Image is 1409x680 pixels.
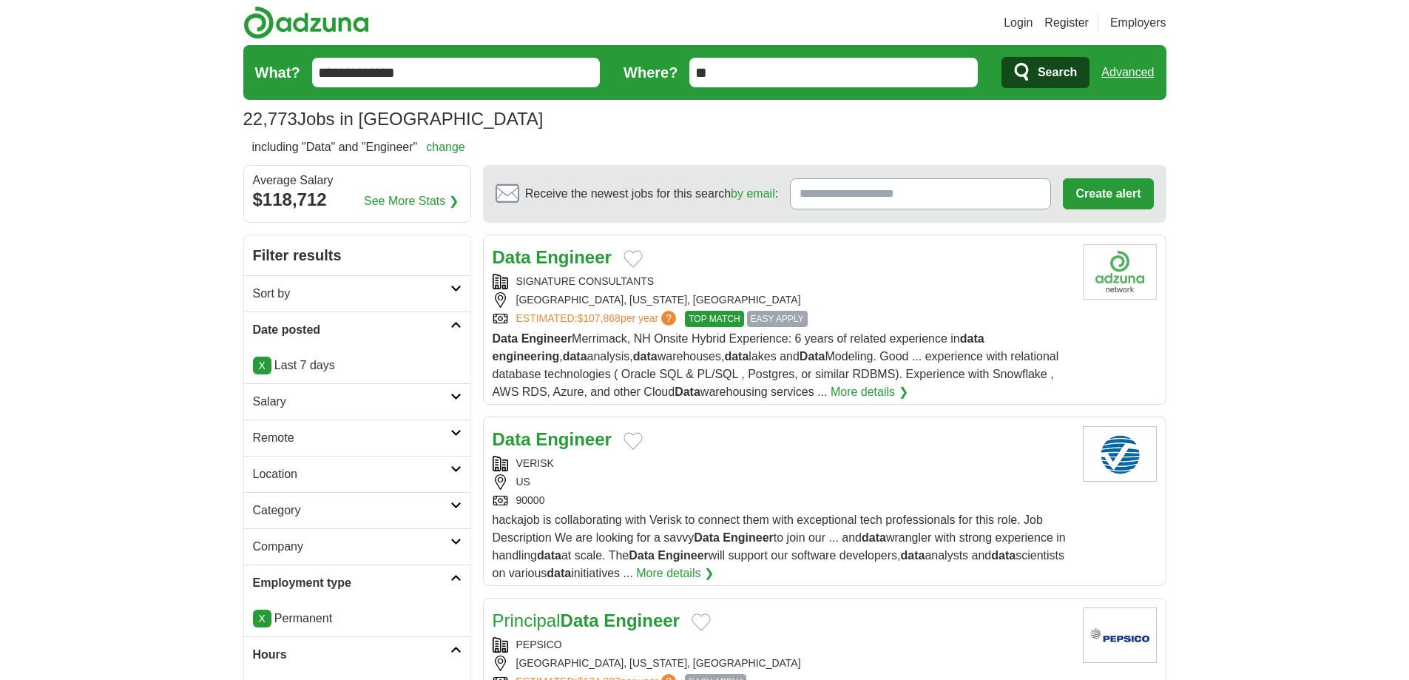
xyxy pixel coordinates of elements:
[244,275,470,312] a: Sort by
[604,610,680,630] strong: Engineer
[624,250,643,268] button: Add to favorite jobs
[1004,14,1033,32] a: Login
[253,502,450,519] h2: Category
[253,321,450,339] h2: Date posted
[253,357,271,374] a: X
[633,350,658,363] strong: data
[253,610,462,627] li: Permanent
[493,274,1071,289] div: SIGNATURE CONSULTANTS
[624,432,643,450] button: Add to favorite jobs
[577,312,620,324] span: $107,868
[547,567,571,579] strong: data
[253,285,450,303] h2: Sort by
[364,192,459,210] a: See More Stats ❯
[493,474,1071,490] div: US
[991,549,1016,562] strong: data
[525,185,778,203] span: Receive the newest jobs for this search :
[1083,244,1157,300] img: Company logo
[253,574,450,592] h2: Employment type
[244,565,470,601] a: Employment type
[243,6,369,39] img: Adzuna logo
[661,311,676,326] span: ?
[253,610,271,627] a: X
[493,610,680,630] a: PrincipalData Engineer
[493,493,1071,508] div: 90000
[731,187,775,200] a: by email
[685,311,743,327] span: TOP MATCH
[636,565,714,582] a: More details ❯
[901,549,925,562] strong: data
[253,538,450,556] h2: Company
[243,106,297,132] span: 22,773
[561,610,599,630] strong: Data
[493,429,612,449] a: Data Engineer
[1044,14,1089,32] a: Register
[253,393,450,411] h2: Salary
[516,457,554,469] a: VERISK
[692,613,711,631] button: Add to favorite jobs
[800,350,825,363] strong: Data
[747,311,808,327] span: EASY APPLY
[253,429,450,447] h2: Remote
[535,429,612,449] strong: Engineer
[1001,57,1089,88] button: Search
[537,549,561,562] strong: data
[1038,58,1077,87] span: Search
[516,311,680,327] a: ESTIMATED:$107,868per year?
[694,531,720,544] strong: Data
[658,549,708,562] strong: Engineer
[1083,426,1157,482] img: Verisk Analytics logo
[244,492,470,528] a: Category
[675,386,700,398] strong: Data
[255,61,300,84] label: What?
[831,383,908,401] a: More details ❯
[493,514,1066,579] span: hackajob is collaborating with Verisk to connect them with exceptional tech professionals for thi...
[516,639,562,650] a: PEPSICO
[629,549,655,562] strong: Data
[253,646,450,664] h2: Hours
[563,350,587,363] strong: data
[724,350,749,363] strong: data
[493,332,1059,398] span: Merrimack, NH Onsite Hybrid Experience: 6 years of related experience in , analysis, warehouses, ...
[493,350,560,363] strong: engineering
[535,247,612,267] strong: Engineer
[493,247,531,267] strong: Data
[624,61,678,84] label: Where?
[252,138,465,156] h2: including "Data" and "Engineer"
[1063,178,1153,209] button: Create alert
[244,528,470,565] a: Company
[723,531,773,544] strong: Engineer
[253,357,462,374] p: Last 7 days
[244,420,470,456] a: Remote
[493,247,612,267] a: Data Engineer
[244,636,470,673] a: Hours
[426,141,465,153] a: change
[253,465,450,483] h2: Location
[1110,14,1166,32] a: Employers
[1101,58,1154,87] a: Advanced
[244,456,470,492] a: Location
[493,332,518,345] strong: Data
[244,312,470,348] a: Date posted
[493,656,1071,671] div: [GEOGRAPHIC_DATA], [US_STATE], [GEOGRAPHIC_DATA]
[244,235,470,275] h2: Filter results
[960,332,984,345] strong: data
[253,175,462,186] div: Average Salary
[243,109,544,129] h1: Jobs in [GEOGRAPHIC_DATA]
[493,292,1071,308] div: [GEOGRAPHIC_DATA], [US_STATE], [GEOGRAPHIC_DATA]
[521,332,572,345] strong: Engineer
[493,429,531,449] strong: Data
[862,531,886,544] strong: data
[253,186,462,213] div: $118,712
[244,383,470,420] a: Salary
[1083,607,1157,663] img: PepsiCo logo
